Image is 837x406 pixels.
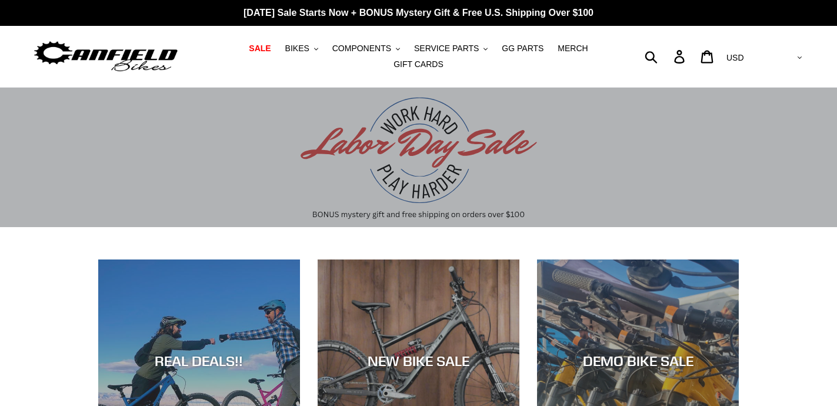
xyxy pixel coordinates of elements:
span: MERCH [558,44,588,54]
button: COMPONENTS [326,41,406,56]
div: DEMO BIKE SALE [537,352,739,369]
span: BIKES [285,44,309,54]
a: GIFT CARDS [388,56,449,72]
input: Search [651,44,681,69]
span: SALE [249,44,271,54]
button: BIKES [279,41,324,56]
img: Canfield Bikes [32,38,179,75]
a: SALE [243,41,276,56]
span: COMPONENTS [332,44,391,54]
div: NEW BIKE SALE [318,352,519,369]
div: REAL DEALS!! [98,352,300,369]
a: GG PARTS [496,41,549,56]
span: GIFT CARDS [394,59,443,69]
span: GG PARTS [502,44,543,54]
span: SERVICE PARTS [414,44,479,54]
a: MERCH [552,41,593,56]
button: SERVICE PARTS [408,41,493,56]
